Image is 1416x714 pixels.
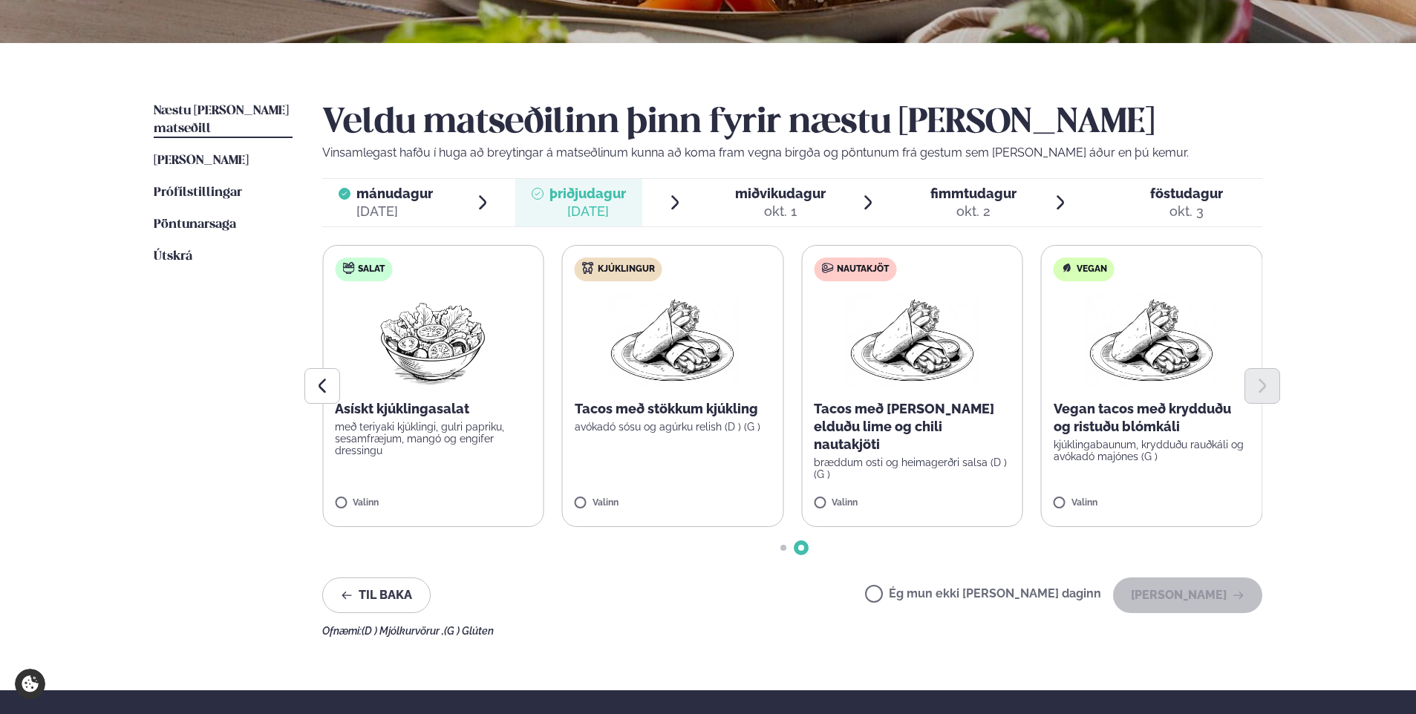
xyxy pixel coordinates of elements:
[780,545,786,551] span: Go to slide 1
[1054,400,1250,436] p: Vegan tacos með krydduðu og ristuðu blómkáli
[1086,293,1217,388] img: Wraps.png
[368,293,499,388] img: Salad.png
[154,184,242,202] a: Prófílstillingar
[598,263,655,275] span: Kjúklingur
[846,293,977,388] img: Wraps.png
[322,102,1262,144] h2: Veldu matseðilinn þinn fyrir næstu [PERSON_NAME]
[1077,263,1107,275] span: Vegan
[1150,203,1223,220] div: okt. 3
[358,263,385,275] span: Salat
[154,218,236,231] span: Pöntunarsaga
[1061,262,1073,274] img: Vegan.svg
[814,400,1011,453] p: Tacos með [PERSON_NAME] elduðu lime og chili nautakjöti
[1113,577,1262,613] button: [PERSON_NAME]
[154,216,236,234] a: Pöntunarsaga
[154,152,249,170] a: [PERSON_NAME]
[798,545,804,551] span: Go to slide 2
[154,250,192,263] span: Útskrá
[335,400,532,418] p: Asískt kjúklingasalat
[582,262,594,274] img: chicken.svg
[549,203,626,220] div: [DATE]
[335,421,532,456] p: með teriyaki kjúklingi, gulri papriku, sesamfræjum, mangó og engifer dressingu
[322,625,1262,637] div: Ofnæmi:
[322,577,431,613] button: Til baka
[575,421,771,433] p: avókadó sósu og agúrku relish (D ) (G )
[322,144,1262,162] p: Vinsamlegast hafðu í huga að breytingar á matseðlinum kunna að koma fram vegna birgða og pöntunum...
[821,262,833,274] img: beef.svg
[154,248,192,266] a: Útskrá
[575,400,771,418] p: Tacos með stökkum kjúkling
[735,203,826,220] div: okt. 1
[1244,368,1280,404] button: Next slide
[154,105,289,135] span: Næstu [PERSON_NAME] matseðill
[444,625,494,637] span: (G ) Glúten
[837,263,889,275] span: Nautakjöt
[1150,186,1223,201] span: föstudagur
[607,293,738,388] img: Wraps.png
[356,203,433,220] div: [DATE]
[362,625,444,637] span: (D ) Mjólkurvörur ,
[154,102,293,138] a: Næstu [PERSON_NAME] matseðill
[304,368,340,404] button: Previous slide
[930,186,1017,201] span: fimmtudagur
[154,186,242,199] span: Prófílstillingar
[1054,439,1250,462] p: kjúklingabaunum, krydduðu rauðkáli og avókadó majónes (G )
[735,186,826,201] span: miðvikudagur
[154,154,249,167] span: [PERSON_NAME]
[930,203,1017,220] div: okt. 2
[814,456,1011,480] p: bræddum osti og heimagerðri salsa (D ) (G )
[342,262,354,274] img: salad.svg
[15,669,45,699] a: Cookie settings
[549,186,626,201] span: þriðjudagur
[356,186,433,201] span: mánudagur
